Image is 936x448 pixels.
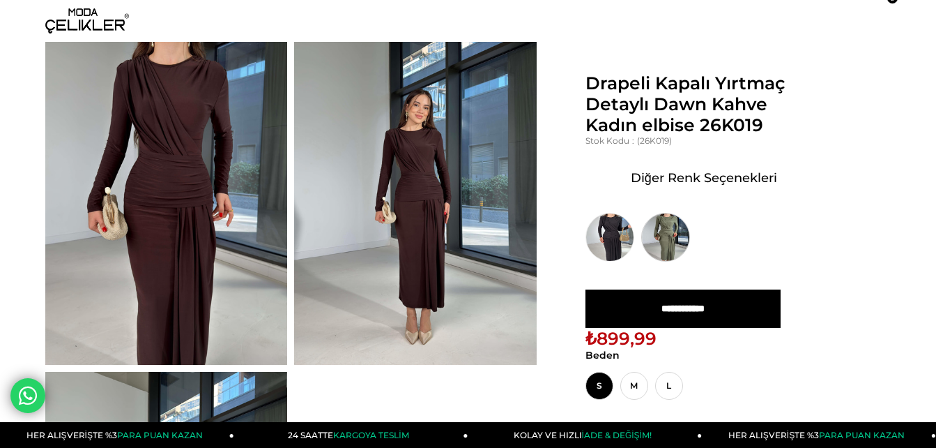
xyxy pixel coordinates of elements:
a: KOLAY VE HIZLIİADE & DEĞİŞİM! [468,422,703,448]
span: Stok Kodu [585,135,637,146]
span: L [655,372,683,400]
img: Drapeli Kapalı Yırtmaç Detaylı Dawn Siyah Kadın elbise 26K019 [585,213,634,262]
span: (26K019) [585,135,672,146]
span: PARA PUAN KAZAN [819,430,905,440]
span: ₺899,99 [585,328,657,349]
span: KARGOYA TESLİM [333,430,408,440]
a: 24 SAATTEKARGOYA TESLİM [234,422,468,448]
img: logo [45,8,129,33]
img: Dawn elbise 26K019 [294,42,536,365]
span: PARA PUAN KAZAN [117,430,203,440]
span: Drapeli Kapalı Yırtmaç Detaylı Dawn Kahve Kadın elbise 26K019 [585,73,822,135]
span: S [585,372,613,400]
span: İADE & DEĞİŞİM! [582,430,652,440]
span: Beden [585,349,822,361]
a: HER ALIŞVERİŞTE %3PARA PUAN KAZAN [702,422,936,448]
img: Dawn elbise 26K019 [45,42,287,365]
span: Diğer Renk Seçenekleri [631,167,777,189]
img: Drapeli Kapalı Yırtmaç Detaylı Dawn Haki Kadın elbise 26K019 [641,213,690,262]
span: M [620,372,648,400]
